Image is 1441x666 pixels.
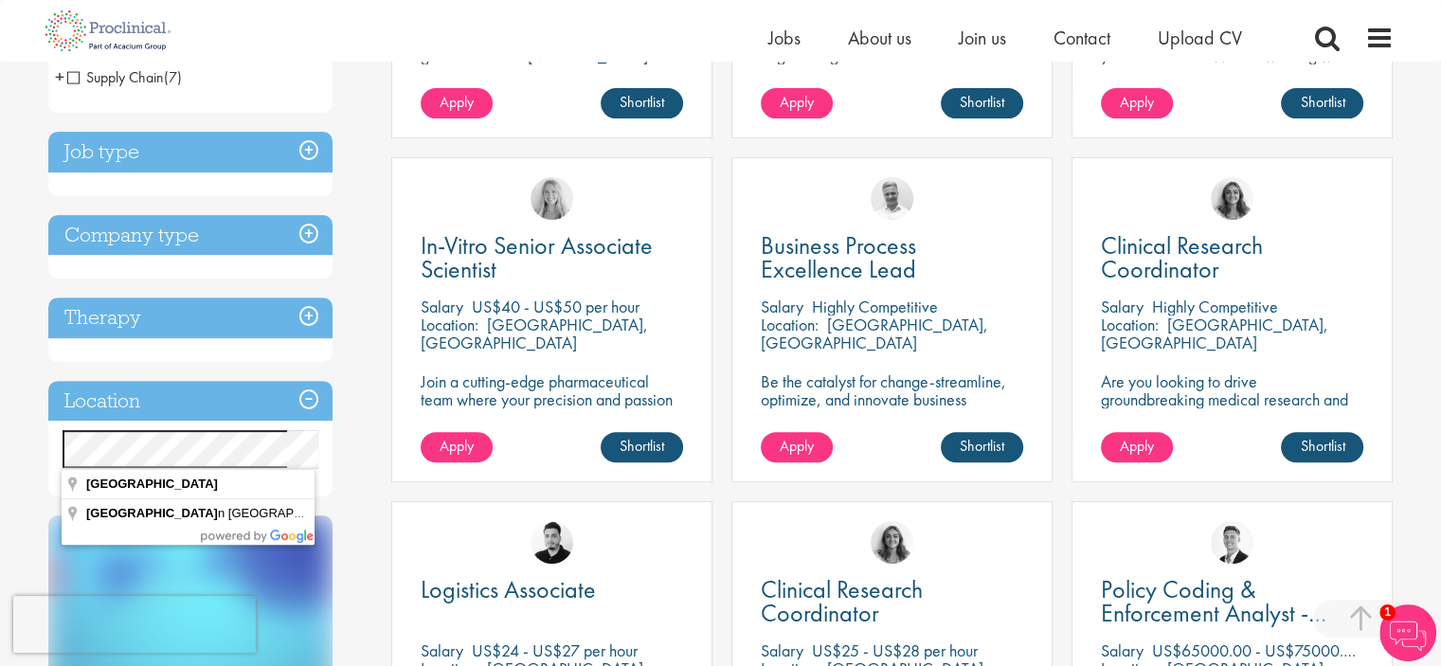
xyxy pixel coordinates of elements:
[812,639,978,661] p: US$25 - US$28 per hour
[1101,314,1159,335] span: Location:
[761,88,833,118] a: Apply
[531,177,573,220] img: Shannon Briggs
[941,88,1023,118] a: Shortlist
[472,639,638,661] p: US$24 - US$27 per hour
[1120,92,1154,112] span: Apply
[421,639,463,661] span: Salary
[86,477,218,491] span: [GEOGRAPHIC_DATA]
[1158,26,1242,50] a: Upload CV
[941,432,1023,462] a: Shortlist
[1101,372,1363,444] p: Are you looking to drive groundbreaking medical research and make a real impact-join our client a...
[1101,314,1328,353] p: [GEOGRAPHIC_DATA], [GEOGRAPHIC_DATA]
[67,67,182,87] span: Supply Chain
[1379,604,1396,621] span: 1
[761,639,803,661] span: Salary
[601,88,683,118] a: Shortlist
[48,297,333,338] h3: Therapy
[472,296,639,317] p: US$40 - US$50 per hour
[421,88,493,118] a: Apply
[1054,26,1110,50] a: Contact
[1101,578,1363,625] a: Policy Coding & Enforcement Analyst - Remote
[1101,432,1173,462] a: Apply
[86,506,218,520] span: [GEOGRAPHIC_DATA]
[1211,521,1253,564] img: George Watson
[761,372,1023,444] p: Be the catalyst for change-streamline, optimize, and innovate business processes in a dynamic bio...
[1101,573,1326,653] span: Policy Coding & Enforcement Analyst - Remote
[812,296,938,317] p: Highly Competitive
[761,432,833,462] a: Apply
[440,92,474,112] span: Apply
[761,578,1023,625] a: Clinical Research Coordinator
[86,506,359,520] span: n [GEOGRAPHIC_DATA]
[421,573,596,605] span: Logistics Associate
[164,67,182,87] span: (7)
[1281,432,1363,462] a: Shortlist
[761,314,988,353] p: [GEOGRAPHIC_DATA], [GEOGRAPHIC_DATA]
[761,296,803,317] span: Salary
[1152,296,1278,317] p: Highly Competitive
[780,92,814,112] span: Apply
[421,578,683,602] a: Logistics Associate
[421,372,683,444] p: Join a cutting-edge pharmaceutical team where your precision and passion for science will help sh...
[1101,639,1144,661] span: Salary
[1152,639,1434,661] p: US$65000.00 - US$75000.00 per annum
[1101,229,1263,285] span: Clinical Research Coordinator
[601,432,683,462] a: Shortlist
[67,67,164,87] span: Supply Chain
[421,234,683,281] a: In-Vitro Senior Associate Scientist
[761,573,923,629] span: Clinical Research Coordinator
[1379,604,1436,661] img: Chatbot
[959,26,1006,50] a: Join us
[440,436,474,456] span: Apply
[1281,88,1363,118] a: Shortlist
[1120,436,1154,456] span: Apply
[1211,177,1253,220] img: Jackie Cerchio
[421,314,648,353] p: [GEOGRAPHIC_DATA], [GEOGRAPHIC_DATA]
[768,26,801,50] a: Jobs
[55,63,64,91] span: +
[48,132,333,172] h3: Job type
[13,596,256,653] iframe: reCAPTCHA
[421,229,653,285] span: In-Vitro Senior Associate Scientist
[48,381,333,422] h3: Location
[421,432,493,462] a: Apply
[48,215,333,256] h3: Company type
[848,26,911,50] a: About us
[761,229,916,285] span: Business Process Excellence Lead
[1101,234,1363,281] a: Clinical Research Coordinator
[1101,296,1144,317] span: Salary
[1101,88,1173,118] a: Apply
[421,314,478,335] span: Location:
[761,314,819,335] span: Location:
[421,296,463,317] span: Salary
[531,521,573,564] img: Anderson Maldonado
[761,234,1023,281] a: Business Process Excellence Lead
[871,521,913,564] img: Jackie Cerchio
[871,177,913,220] img: Joshua Bye
[780,436,814,456] span: Apply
